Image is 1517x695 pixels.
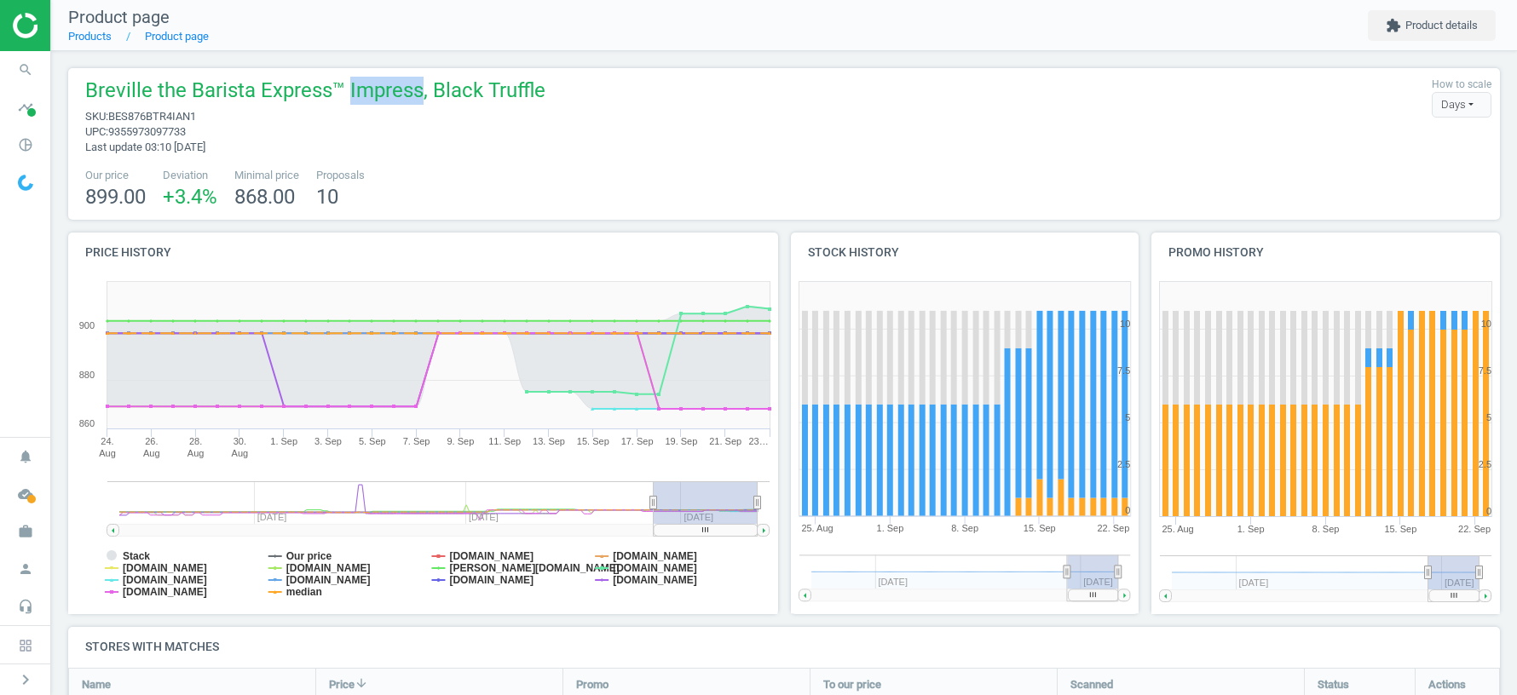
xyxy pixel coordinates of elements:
[9,478,42,510] i: cloud_done
[613,550,697,562] tspan: [DOMAIN_NAME]
[99,448,116,458] tspan: Aug
[189,436,202,446] tspan: 28.
[234,185,295,209] span: 868.00
[145,436,158,446] tspan: 26.
[85,125,108,138] span: upc :
[79,320,95,330] text: 900
[79,418,95,428] text: 860
[68,30,112,43] a: Products
[123,586,207,598] tspan: [DOMAIN_NAME]
[1117,459,1130,469] text: 2.5
[68,627,1500,667] h4: Stores with matches
[68,7,170,27] span: Product page
[232,448,249,458] tspan: Aug
[621,436,654,446] tspan: 17. Sep
[82,677,111,692] span: Name
[145,30,209,43] a: Product page
[1432,78,1491,92] label: How to scale
[613,562,697,574] tspan: [DOMAIN_NAME]
[108,110,196,123] span: BES876BTR4IAN1
[1070,677,1113,692] span: Scanned
[1486,412,1491,422] text: 5
[163,168,217,183] span: Deviation
[68,233,778,273] h4: Price history
[577,436,609,446] tspan: 15. Sep
[709,436,741,446] tspan: 21. Sep
[1368,10,1496,41] button: extensionProduct details
[101,436,113,446] tspan: 24.
[801,524,833,534] tspan: 25. Aug
[329,677,355,692] span: Price
[1312,524,1340,534] tspan: 8. Sep
[449,574,534,586] tspan: [DOMAIN_NAME]
[1098,524,1130,534] tspan: 22. Sep
[1151,233,1500,273] h4: Promo history
[1162,524,1194,534] tspan: 25. Aug
[85,185,146,209] span: 899.00
[1458,524,1491,534] tspan: 22. Sep
[748,436,768,446] tspan: 23…
[9,54,42,86] i: search
[613,574,697,586] tspan: [DOMAIN_NAME]
[1432,92,1491,118] div: Days
[9,553,42,585] i: person
[1481,319,1491,329] text: 10
[1237,524,1265,534] tspan: 1. Sep
[286,562,371,574] tspan: [DOMAIN_NAME]
[355,676,368,690] i: arrow_downward
[85,110,108,123] span: sku :
[15,669,36,690] i: chevron_right
[1486,506,1491,516] text: 0
[79,370,95,380] text: 880
[823,677,881,692] span: To our price
[1117,365,1130,376] text: 7.5
[1385,524,1417,534] tspan: 15. Sep
[234,436,246,446] tspan: 30.
[1318,677,1349,692] span: Status
[123,550,150,562] tspan: Stack
[143,448,160,458] tspan: Aug
[951,524,978,534] tspan: 8. Sep
[1479,459,1491,469] text: 2.5
[9,129,42,161] i: pie_chart_outlined
[234,168,299,183] span: Minimal price
[447,436,474,446] tspan: 9. Sep
[1125,506,1130,516] text: 0
[4,669,47,691] button: chevron_right
[85,141,205,153] span: Last update 03:10 [DATE]
[316,168,365,183] span: Proposals
[314,436,342,446] tspan: 3. Sep
[791,233,1139,273] h4: Stock history
[576,677,609,692] span: Promo
[1428,677,1466,692] span: Actions
[1479,365,1491,376] text: 7.5
[1125,412,1130,422] text: 5
[286,550,332,562] tspan: Our price
[9,515,42,548] i: work
[85,77,545,109] span: Breville the Barista Express™ Impress, Black Truffle
[123,574,207,586] tspan: [DOMAIN_NAME]
[187,448,205,458] tspan: Aug
[18,175,33,191] img: wGWNvw8QSZomAAAAABJRU5ErkJggg==
[1024,524,1056,534] tspan: 15. Sep
[1386,18,1401,33] i: extension
[403,436,430,446] tspan: 7. Sep
[359,436,386,446] tspan: 5. Sep
[449,550,534,562] tspan: [DOMAIN_NAME]
[9,91,42,123] i: timeline
[449,562,619,574] tspan: [PERSON_NAME][DOMAIN_NAME]
[270,436,297,446] tspan: 1. Sep
[123,562,207,574] tspan: [DOMAIN_NAME]
[85,168,146,183] span: Our price
[13,13,134,38] img: ajHJNr6hYgQAAAAASUVORK5CYII=
[665,436,697,446] tspan: 19. Sep
[1120,319,1130,329] text: 10
[488,436,521,446] tspan: 11. Sep
[876,524,903,534] tspan: 1. Sep
[108,125,186,138] span: 9355973097733
[286,574,371,586] tspan: [DOMAIN_NAME]
[316,185,338,209] span: 10
[9,590,42,623] i: headset_mic
[533,436,565,446] tspan: 13. Sep
[163,185,217,209] span: +3.4 %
